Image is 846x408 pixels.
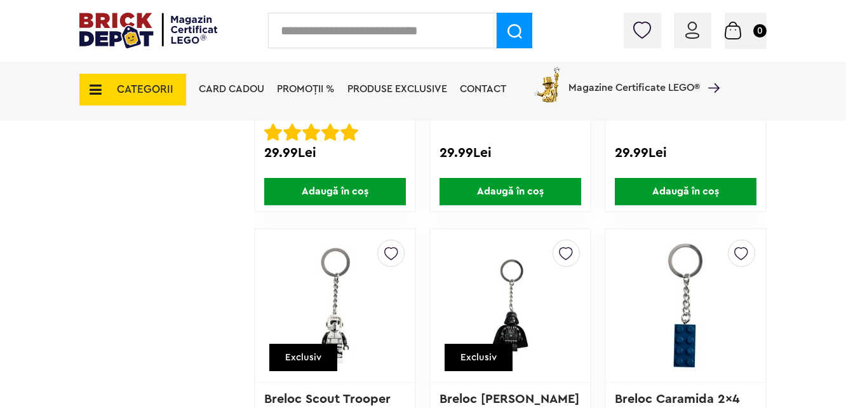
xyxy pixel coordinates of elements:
a: Breloc [PERSON_NAME] [440,393,579,405]
a: Breloc Scout Trooper [264,393,391,405]
small: 0 [753,24,767,37]
img: Evaluare cu stele [302,123,320,141]
a: Contact [460,84,506,94]
img: Breloc Scout Trooper [271,225,399,386]
div: Exclusiv [269,344,337,371]
span: Adaugă în coș [440,178,581,205]
a: Adaugă în coș [431,178,590,205]
a: Adaugă în coș [255,178,415,205]
img: Evaluare cu stele [264,123,282,141]
div: 29.99Lei [615,145,756,161]
span: Magazine Certificate LEGO® [568,65,700,94]
a: PROMOȚII % [277,84,335,94]
img: Evaluare cu stele [283,123,301,141]
img: Breloc Darth Vader [446,241,574,370]
div: 29.99Lei [440,145,581,161]
img: Breloc Caramida 2x4 albastru [622,219,749,391]
div: 29.99Lei [264,145,406,161]
span: Adaugă în coș [615,178,756,205]
a: Adaugă în coș [606,178,765,205]
span: CATEGORII [117,84,173,95]
img: Evaluare cu stele [321,123,339,141]
span: Adaugă în coș [264,178,406,205]
a: Produse exclusive [347,84,447,94]
a: Card Cadou [199,84,264,94]
a: Magazine Certificate LEGO® [700,67,720,77]
img: Evaluare cu stele [340,123,358,141]
div: Exclusiv [445,344,513,371]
